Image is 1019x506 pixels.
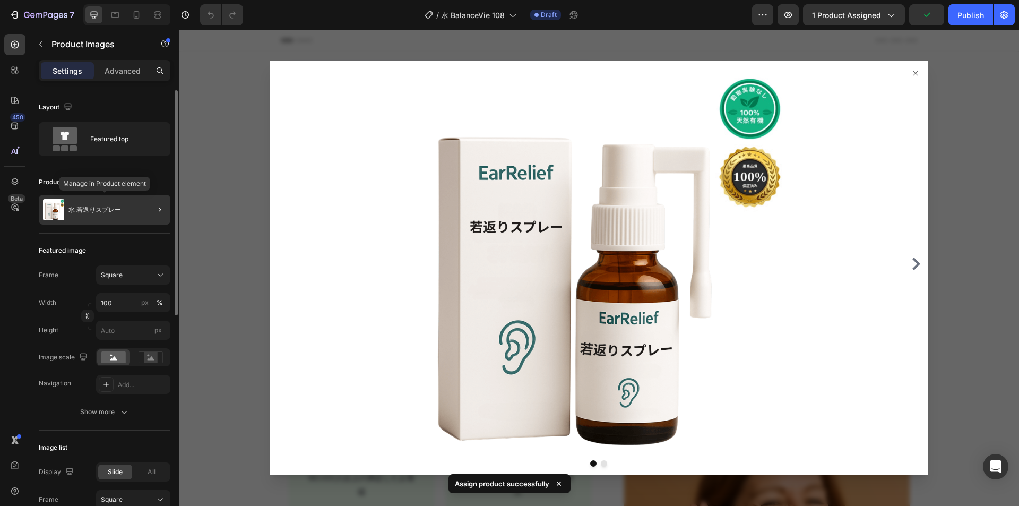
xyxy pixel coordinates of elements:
div: Open Intercom Messenger [983,454,1008,479]
button: 1 product assigned [803,4,905,25]
div: Featured image [39,246,86,255]
div: Product source [39,177,85,187]
p: Advanced [105,65,141,76]
p: Settings [53,65,82,76]
p: 水 若返りスプレー [68,206,121,213]
span: Square [101,270,123,280]
div: Add... [118,380,168,390]
button: % [139,296,151,309]
input: px [96,321,170,340]
div: Featured top [90,127,155,151]
p: Assign product successfully [455,478,549,489]
label: Height [39,325,58,335]
div: 450 [10,113,25,122]
span: px [154,326,162,334]
button: Publish [948,4,993,25]
span: 水 BalanceVie 108 [441,10,505,21]
iframe: Design area [179,30,1019,506]
p: Product Images [51,38,142,50]
div: Beta [8,194,25,203]
button: Dot [411,431,418,437]
span: Slide [108,467,123,477]
label: Width [39,298,56,307]
div: % [157,298,163,307]
button: Show more [39,402,170,422]
input: px% [96,293,170,312]
div: Publish [957,10,984,21]
button: 7 [4,4,79,25]
div: px [141,298,149,307]
div: Display [39,465,76,479]
button: Carousel Next Arrow [731,228,744,241]
div: Layout [39,100,74,115]
button: Square [96,265,170,285]
img: product feature img [43,199,64,220]
span: 1 product assigned [812,10,881,21]
div: Navigation [39,379,71,388]
div: Show more [80,407,129,417]
span: / [436,10,439,21]
button: px [153,296,166,309]
span: All [148,467,156,477]
div: Image scale [39,350,90,365]
label: Frame [39,270,58,280]
span: Square [101,495,123,504]
label: Frame [39,495,58,504]
button: Dot [422,431,428,437]
p: 7 [70,8,74,21]
div: Undo/Redo [200,4,243,25]
div: Image list [39,443,67,452]
span: Draft [541,10,557,20]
